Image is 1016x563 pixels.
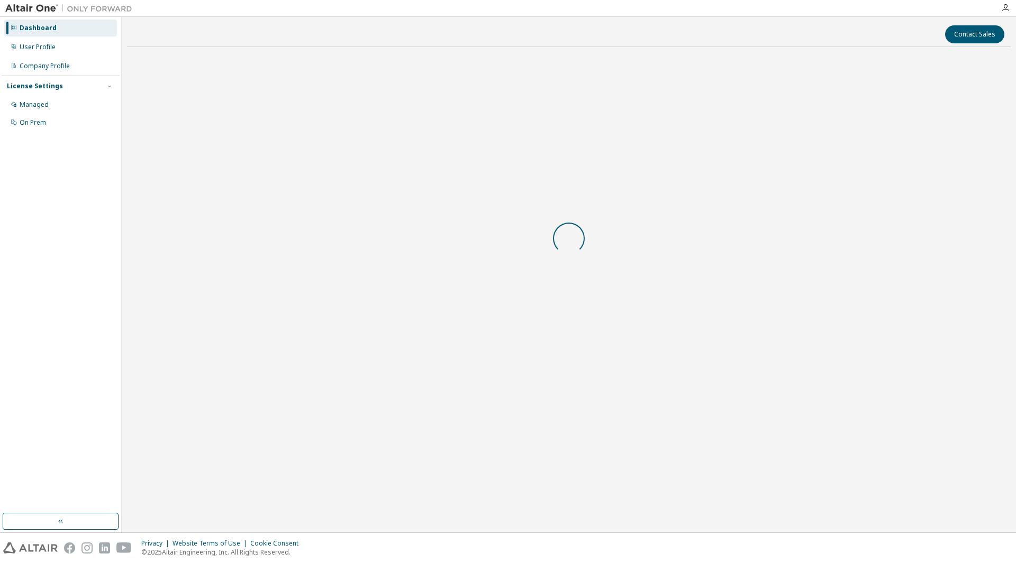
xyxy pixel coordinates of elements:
div: Managed [20,100,49,109]
img: youtube.svg [116,542,132,553]
p: © 2025 Altair Engineering, Inc. All Rights Reserved. [141,548,305,557]
img: facebook.svg [64,542,75,553]
img: Altair One [5,3,138,14]
div: Website Terms of Use [173,539,250,548]
div: Privacy [141,539,173,548]
div: Company Profile [20,62,70,70]
img: instagram.svg [81,542,93,553]
div: User Profile [20,43,56,51]
div: License Settings [7,82,63,90]
img: altair_logo.svg [3,542,58,553]
div: Dashboard [20,24,57,32]
button: Contact Sales [945,25,1004,43]
div: On Prem [20,118,46,127]
img: linkedin.svg [99,542,110,553]
div: Cookie Consent [250,539,305,548]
